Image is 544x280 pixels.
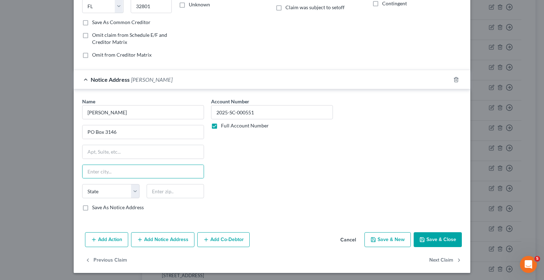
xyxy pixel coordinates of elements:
[364,232,411,247] button: Save & New
[429,253,462,268] button: Next Claim
[147,184,204,198] input: Enter zip..
[92,32,167,45] span: Omit claim from Schedule E/F and Creditor Matrix
[335,233,362,247] button: Cancel
[83,165,204,178] input: Enter city...
[82,98,95,104] span: Name
[131,232,194,247] button: Add Notice Address
[211,105,333,119] input: --
[414,232,462,247] button: Save & Close
[83,125,204,139] input: Enter address...
[520,256,537,273] iframe: Intercom live chat
[92,204,144,211] label: Save As Notice Address
[534,256,540,262] span: 5
[92,19,151,26] label: Save As Common Creditor
[131,76,172,83] span: [PERSON_NAME]
[189,1,210,8] label: Unknown
[91,76,130,83] span: Notice Address
[221,122,269,129] label: Full Account Number
[382,0,407,6] span: Contingent
[83,145,204,159] input: Apt, Suite, etc...
[85,232,128,247] button: Add Action
[285,4,345,10] span: Claim was subject to setoff
[197,232,250,247] button: Add Co-Debtor
[82,105,204,119] input: Search by name...
[211,98,249,105] label: Account Number
[85,253,127,268] button: Previous Claim
[92,52,152,58] span: Omit from Creditor Matrix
